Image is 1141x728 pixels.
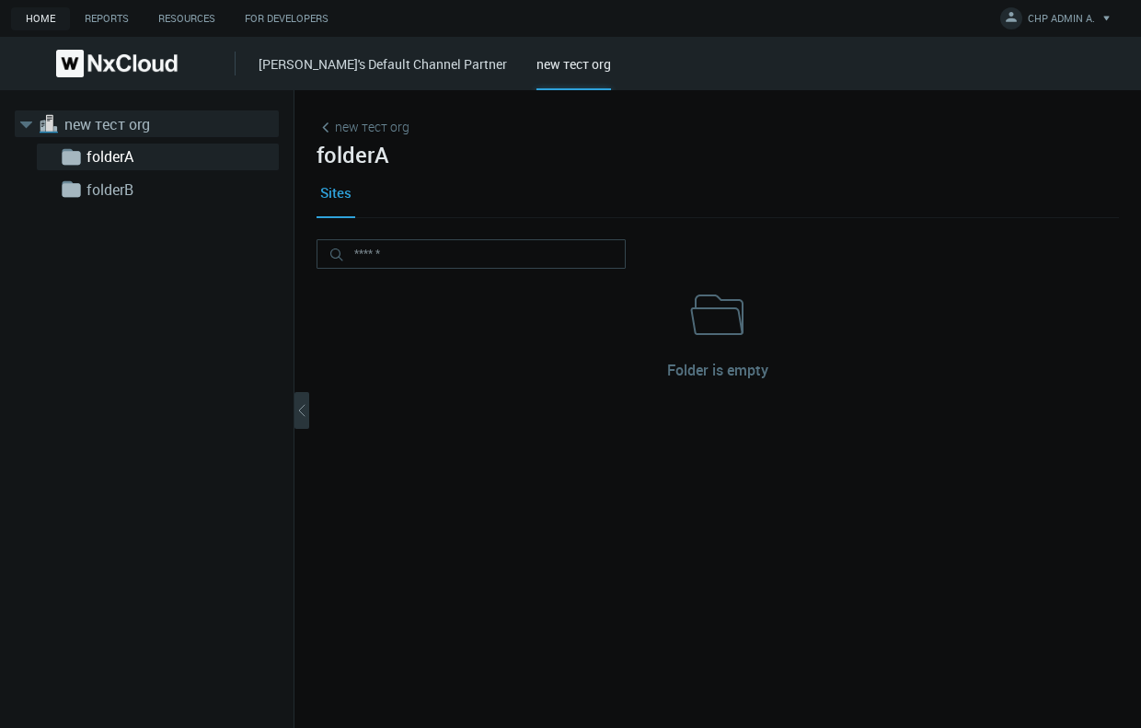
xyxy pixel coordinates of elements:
a: Sites [317,168,355,217]
a: folderA [86,145,271,168]
a: new тест org [317,117,409,137]
a: Reports [70,7,144,30]
a: For Developers [230,7,343,30]
h2: folderA [317,142,1119,168]
a: [PERSON_NAME]'s Default Channel Partner [259,55,507,73]
div: Folder is empty [667,359,768,381]
div: new тест org [536,54,611,90]
img: Nx Cloud logo [56,50,178,77]
span: CHP ADMIN A. [1028,11,1095,32]
a: folderB [86,179,271,201]
a: Resources [144,7,230,30]
a: new тест org [64,113,248,135]
a: Home [11,7,70,30]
